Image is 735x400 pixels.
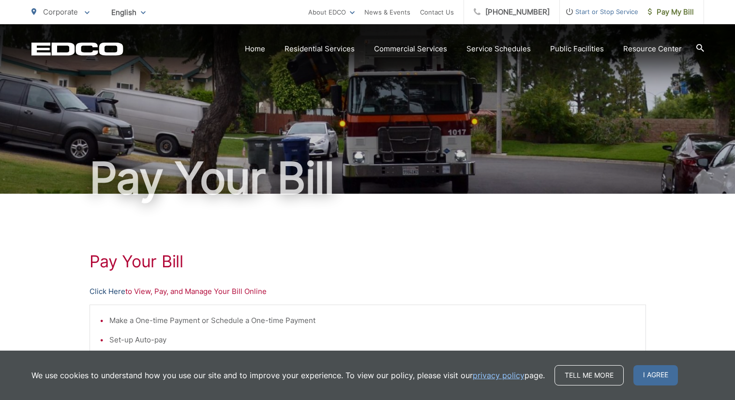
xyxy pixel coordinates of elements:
h1: Pay Your Bill [90,252,646,271]
a: privacy policy [473,369,525,381]
h1: Pay Your Bill [31,154,704,202]
li: Make a One-time Payment or Schedule a One-time Payment [109,315,636,326]
a: Service Schedules [466,43,531,55]
a: About EDCO [308,6,355,18]
li: Set-up Auto-pay [109,334,636,346]
a: Tell me more [555,365,624,385]
a: Resource Center [623,43,682,55]
a: Public Facilities [550,43,604,55]
a: Home [245,43,265,55]
a: Commercial Services [374,43,447,55]
span: Pay My Bill [648,6,694,18]
p: to View, Pay, and Manage Your Bill Online [90,286,646,297]
a: News & Events [364,6,410,18]
a: Click Here [90,286,125,297]
a: Residential Services [285,43,355,55]
span: I agree [633,365,678,385]
a: EDCD logo. Return to the homepage. [31,42,123,56]
a: Contact Us [420,6,454,18]
span: English [104,4,153,21]
p: We use cookies to understand how you use our site and to improve your experience. To view our pol... [31,369,545,381]
span: Corporate [43,7,78,16]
